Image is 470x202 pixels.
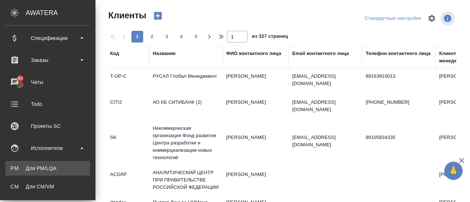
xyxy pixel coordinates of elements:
div: Телефон контактного лица [366,50,431,57]
div: Исполнители [6,143,90,154]
p: 89163910013 [366,73,432,80]
button: 3 [161,31,173,43]
a: CMДля CM/VM [6,179,90,194]
td: [PERSON_NAME] [223,69,289,95]
span: 5 [190,33,202,40]
td: [PERSON_NAME] [223,95,289,121]
div: Заказы [6,55,90,66]
span: 2 [146,33,158,40]
div: Проекты SC [6,121,90,132]
span: Клиенты [106,10,146,21]
p: 89105834335 [366,134,432,141]
a: 90Чаты [2,73,94,91]
button: 4 [176,31,187,43]
span: 4 [176,33,187,40]
div: Название [153,50,176,57]
td: T-OP-C [106,69,149,95]
div: Todo [6,99,90,110]
button: 🙏 [444,162,463,180]
td: РУСАЛ Глобал Менеджмент [149,69,223,95]
p: [EMAIL_ADDRESS][DOMAIN_NAME] [292,134,358,148]
td: Некоммерческая организация Фонд развития Центра разработки и коммерциализации новых технологий [149,121,223,165]
p: [EMAIL_ADDRESS][DOMAIN_NAME] [292,73,358,87]
p: [EMAIL_ADDRESS][DOMAIN_NAME] [292,99,358,113]
button: 5 [190,31,202,43]
td: ACGRF [106,167,149,193]
div: Спецификации [6,33,90,44]
a: PMДля PM/LQA [6,161,90,176]
td: [PERSON_NAME] [223,130,289,156]
div: Для CM/VM [9,183,86,190]
td: SK [106,130,149,156]
div: AWATERA [26,5,95,20]
span: 3 [161,33,173,40]
span: 🙏 [447,163,460,179]
td: [PERSON_NAME] [223,167,289,193]
div: Для PM/LQA [9,165,86,172]
a: Проекты SC [2,117,94,135]
button: Создать [149,10,167,22]
div: Чаты [6,77,90,88]
td: АО КБ СИТИБАНК (2) [149,95,223,121]
span: Посмотреть информацию [441,11,456,25]
span: из 327 страниц [252,32,288,43]
p: [PHONE_NUMBER] [366,99,432,106]
td: CITI2 [106,95,149,121]
div: Email контактного лица [292,50,349,57]
a: Todo [2,95,94,113]
div: split button [363,13,423,24]
td: АНАЛИТИЧЕСКИЙ ЦЕНТР ПРИ ПРАВИТЕЛЬСТВЕ РОССИЙСКОЙ ФЕДЕРАЦИИ [149,165,223,195]
div: Код [110,50,119,57]
span: 90 [13,75,27,82]
div: ФИО контактного лица [226,50,281,57]
span: Настроить таблицу [423,10,441,27]
button: 2 [146,31,158,43]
